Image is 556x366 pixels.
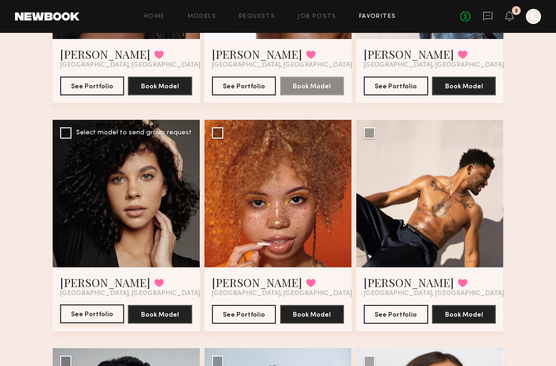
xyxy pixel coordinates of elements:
span: [GEOGRAPHIC_DATA], [GEOGRAPHIC_DATA] [60,290,200,297]
button: See Portfolio [212,305,276,324]
a: Book Model [280,82,345,90]
a: [PERSON_NAME] [212,47,302,62]
span: [GEOGRAPHIC_DATA], [GEOGRAPHIC_DATA] [364,62,504,69]
a: [PERSON_NAME] [364,275,454,290]
button: Book Model [128,77,192,95]
a: Favorites [359,14,396,20]
div: 2 [515,8,518,14]
a: [PERSON_NAME] [212,275,302,290]
span: [GEOGRAPHIC_DATA], [GEOGRAPHIC_DATA] [212,62,352,69]
a: Book Model [432,310,496,318]
button: Book Model [128,305,192,324]
button: Book Model [280,305,345,324]
a: [PERSON_NAME] [60,47,150,62]
a: Book Model [128,310,192,318]
button: Book Model [432,305,496,324]
button: See Portfolio [364,305,428,324]
a: Models [188,14,216,20]
span: [GEOGRAPHIC_DATA], [GEOGRAPHIC_DATA] [60,62,200,69]
a: Book Model [432,82,496,90]
a: Book Model [280,310,345,318]
div: Select model to send group request [76,130,192,136]
a: Job Posts [298,14,337,20]
a: See Portfolio [60,305,125,324]
a: [PERSON_NAME] [60,275,150,290]
button: See Portfolio [212,77,276,95]
button: See Portfolio [364,77,428,95]
button: Book Model [280,77,345,95]
a: K [526,9,541,24]
a: [PERSON_NAME] [364,47,454,62]
button: See Portfolio [60,77,125,95]
a: Home [144,14,165,20]
a: Requests [239,14,275,20]
button: See Portfolio [60,304,125,323]
span: [GEOGRAPHIC_DATA], [GEOGRAPHIC_DATA] [212,290,352,297]
span: [GEOGRAPHIC_DATA], [GEOGRAPHIC_DATA] [364,290,504,297]
button: Book Model [432,77,496,95]
a: Book Model [128,82,192,90]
